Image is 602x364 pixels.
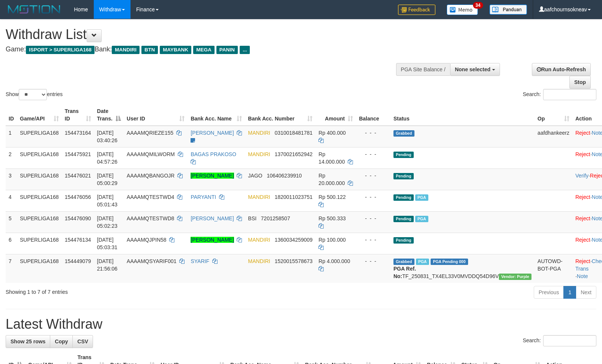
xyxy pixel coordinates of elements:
button: None selected [450,63,500,76]
span: Marked by aafchoeunmanni [416,259,429,265]
span: [DATE] 05:03:31 [97,237,118,250]
span: Pending [393,216,414,222]
td: TF_250831_TX4EL33V0MVDDQ54D96V [390,254,534,283]
label: Search: [523,89,596,100]
a: Next [576,286,596,299]
span: AAAAMQJPIN58 [127,237,167,243]
span: Pending [393,237,414,244]
a: Reject [575,130,590,136]
td: SUPERLIGA168 [17,147,62,168]
span: Rp 500.333 [318,215,345,221]
th: Balance [356,104,390,126]
input: Search: [543,335,596,346]
th: Date Trans.: activate to sort column descending [94,104,124,126]
a: Run Auto-Refresh [532,63,591,76]
span: MANDIRI [248,258,270,264]
a: Stop [569,76,591,89]
a: Copy [50,335,73,348]
span: Copy 1360034259009 to clipboard [275,237,312,243]
td: SUPERLIGA168 [17,168,62,190]
a: [PERSON_NAME] [191,215,234,221]
span: 154476090 [65,215,91,221]
span: AAAAMQSYARIF001 [127,258,177,264]
span: Copy 1370021652942 to clipboard [275,151,312,157]
span: AAAAMQTESTWD8 [127,215,174,221]
span: [DATE] 05:01:43 [97,194,118,208]
th: Bank Acc. Name: activate to sort column ascending [188,104,245,126]
span: Pending [393,173,414,179]
div: - - - [359,215,387,222]
span: MANDIRI [248,194,270,200]
img: panduan.png [489,5,527,15]
a: Previous [534,286,564,299]
th: Amount: activate to sort column ascending [315,104,356,126]
span: ... [240,46,250,54]
span: Rp 20.000.000 [318,173,345,186]
div: - - - [359,257,387,265]
span: 154449079 [65,258,91,264]
b: PGA Ref. No: [393,266,416,279]
span: [DATE] 05:00:29 [97,173,118,186]
span: 154475921 [65,151,91,157]
a: Verify [575,173,588,179]
span: Marked by aafmaleo [415,194,428,201]
span: Grabbed [393,130,414,137]
img: Feedback.jpg [398,5,435,15]
span: Copy 1820011023751 to clipboard [275,194,312,200]
td: 6 [6,233,17,254]
td: SUPERLIGA168 [17,126,62,147]
td: 5 [6,211,17,233]
td: SUPERLIGA168 [17,254,62,283]
a: SYARIF [191,258,209,264]
span: CSV [77,338,88,344]
select: Showentries [19,89,47,100]
span: PANIN [216,46,238,54]
div: - - - [359,150,387,158]
a: Reject [575,151,590,157]
div: Showing 1 to 7 of 7 entries [6,285,245,296]
a: PARYANTI [191,194,216,200]
td: AUTOWD-BOT-PGA [534,254,572,283]
span: Copy 0310018481781 to clipboard [275,130,312,136]
span: Rp 14.000.000 [318,151,345,165]
span: Copy [55,338,68,344]
td: 3 [6,168,17,190]
span: Vendor URL: https://trx4.1velocity.biz [499,274,531,280]
a: [PERSON_NAME] [191,237,234,243]
span: Rp 100.000 [318,237,345,243]
th: User ID: activate to sort column ascending [124,104,188,126]
a: 1 [563,286,576,299]
span: MANDIRI [112,46,140,54]
span: BSI [248,215,257,221]
span: MANDIRI [248,237,270,243]
span: Copy 106406239910 to clipboard [267,173,302,179]
a: BAGAS PRAKOSO [191,151,236,157]
span: 154473164 [65,130,91,136]
th: Op: activate to sort column ascending [534,104,572,126]
span: Copy 7201258507 to clipboard [261,215,290,221]
th: Game/API: activate to sort column ascending [17,104,62,126]
span: Pending [393,194,414,201]
span: MANDIRI [248,130,270,136]
img: MOTION_logo.png [6,4,63,15]
th: Trans ID: activate to sort column ascending [62,104,94,126]
span: Marked by aafmaleo [415,216,428,222]
td: 2 [6,147,17,168]
a: [PERSON_NAME] [191,173,234,179]
td: 7 [6,254,17,283]
div: - - - [359,172,387,179]
a: [PERSON_NAME] [191,130,234,136]
span: AAAAMQMILWORM [127,151,175,157]
span: MANDIRI [248,151,270,157]
th: Bank Acc. Number: activate to sort column ascending [245,104,315,126]
td: SUPERLIGA168 [17,233,62,254]
span: PGA Pending [431,259,468,265]
div: - - - [359,129,387,137]
span: 154476056 [65,194,91,200]
td: aafdhankeerz [534,126,572,147]
span: Grabbed [393,259,414,265]
h1: Withdraw List [6,27,394,42]
a: Reject [575,194,590,200]
img: Button%20Memo.svg [447,5,478,15]
span: [DATE] 04:57:26 [97,151,118,165]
